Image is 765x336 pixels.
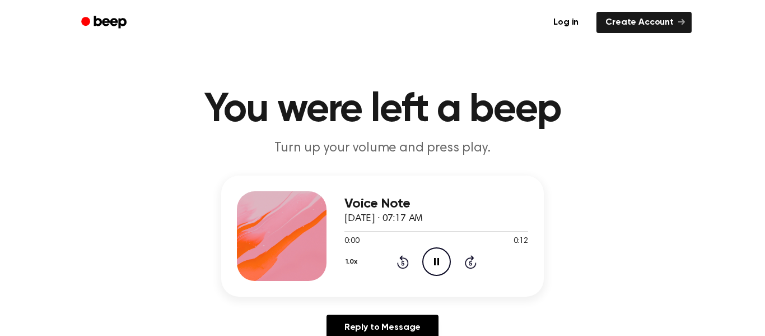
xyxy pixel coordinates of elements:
p: Turn up your volume and press play. [167,139,598,158]
a: Log in [542,10,590,35]
span: [DATE] · 07:17 AM [344,214,423,224]
a: Create Account [596,12,692,33]
h1: You were left a beep [96,90,669,130]
h3: Voice Note [344,196,528,211]
a: Beep [73,12,137,34]
span: 0:00 [344,236,359,247]
span: 0:12 [514,236,528,247]
button: 1.0x [344,252,361,271]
